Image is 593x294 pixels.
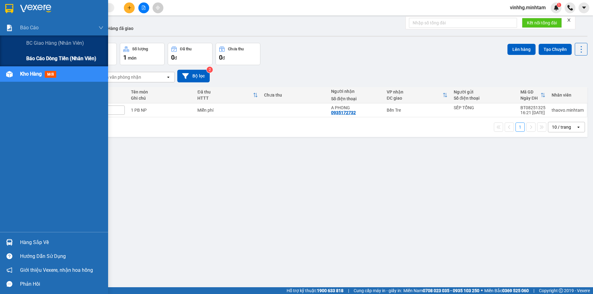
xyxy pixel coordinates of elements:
[52,5,66,12] span: Nhận:
[520,105,545,110] div: BT08251325
[175,56,177,60] span: đ
[481,289,483,292] span: ⚪️
[171,54,175,61] span: 0
[128,56,137,60] span: món
[177,70,210,82] button: Bộ lọc
[557,3,561,7] sup: 1
[131,108,191,113] div: 1 PB NP
[228,47,244,51] div: Chưa thu
[348,287,349,294] span: |
[166,75,171,80] svg: open
[5,39,48,52] span: Đã [PERSON_NAME] :
[127,6,132,10] span: plus
[197,89,253,94] div: Đã thu
[20,71,42,77] span: Kho hàng
[331,110,356,115] div: 0935172732
[581,5,587,10] span: caret-down
[553,5,559,10] img: icon-new-feature
[103,21,138,36] button: Hàng đã giao
[20,238,103,247] div: Hàng sắp về
[502,288,529,293] strong: 0369 525 060
[517,87,549,103] th: Toggle SortBy
[197,108,258,113] div: Miễn phí
[505,4,551,11] span: vinhhg.minhtam
[5,5,47,13] div: Bến Tre
[507,44,536,55] button: Lên hàng
[26,55,96,62] span: Báo cáo dòng tiền (nhân viên)
[99,25,103,30] span: down
[387,108,448,113] div: Bến Tre
[409,18,517,28] input: Nhập số tổng đài
[520,89,540,94] div: Mã GD
[153,2,163,13] button: aim
[131,89,191,94] div: Tên món
[533,287,534,294] span: |
[552,108,584,113] div: thaovo.minhtam
[520,96,540,101] div: Ngày ĐH
[94,93,125,97] div: Nhãn
[454,105,514,110] div: SẾP TỔNG
[180,47,191,51] div: Đã thu
[331,89,381,94] div: Người nhận
[331,96,381,101] div: Số điện thoại
[194,87,261,103] th: Toggle SortBy
[567,18,571,22] span: close
[156,6,160,10] span: aim
[578,2,589,13] button: caret-down
[515,122,525,132] button: 1
[454,89,514,94] div: Người gửi
[387,89,443,94] div: VP nhận
[6,267,12,273] span: notification
[567,5,573,10] img: phone-icon
[5,13,47,20] div: DUYÊN
[552,93,584,97] div: Nhân viên
[20,24,39,31] span: Báo cáo
[520,110,545,115] div: 16:21 [DATE]
[197,96,253,101] div: HTTT
[216,43,260,65] button: Chưa thu0đ
[132,47,148,51] div: Số lượng
[120,43,165,65] button: Số lượng1món
[331,105,381,110] div: A PHONG
[6,71,13,77] img: warehouse-icon
[403,287,479,294] span: Miền Nam
[99,74,141,80] div: Chọn văn phòng nhận
[264,93,325,97] div: Chưa thu
[168,43,212,65] button: Đã thu0đ
[123,54,127,61] span: 1
[52,5,101,19] div: [PERSON_NAME]
[131,96,191,101] div: Ghi chú
[558,3,560,7] span: 1
[124,2,135,13] button: plus
[6,253,12,259] span: question-circle
[207,67,213,73] sup: 2
[5,6,15,12] span: Gửi:
[559,288,563,293] span: copyright
[26,39,84,47] span: BC giao hàng (nhân viên)
[317,288,343,293] strong: 1900 633 818
[6,281,12,287] span: message
[45,71,56,78] span: mới
[387,96,443,101] div: ĐC giao
[552,124,571,130] div: 10 / trang
[219,54,222,61] span: 0
[141,6,146,10] span: file-add
[454,96,514,101] div: Số điện thoại
[423,288,479,293] strong: 0708 023 035 - 0935 103 250
[138,2,149,13] button: file-add
[576,125,581,130] svg: open
[52,19,101,27] div: KHÁNH
[539,44,572,55] button: Tạo Chuyến
[222,56,225,60] span: đ
[287,287,343,294] span: Hỗ trợ kỹ thuật:
[20,266,93,274] span: Giới thiệu Vexere, nhận hoa hồng
[5,39,48,60] div: 20.000
[522,18,562,28] button: Kết nối tổng đài
[484,287,529,294] span: Miền Bắc
[354,287,402,294] span: Cung cấp máy in - giấy in:
[6,25,13,31] img: solution-icon
[20,252,103,261] div: Hướng dẫn sử dụng
[384,87,451,103] th: Toggle SortBy
[5,4,13,13] img: logo-vxr
[6,239,13,246] img: warehouse-icon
